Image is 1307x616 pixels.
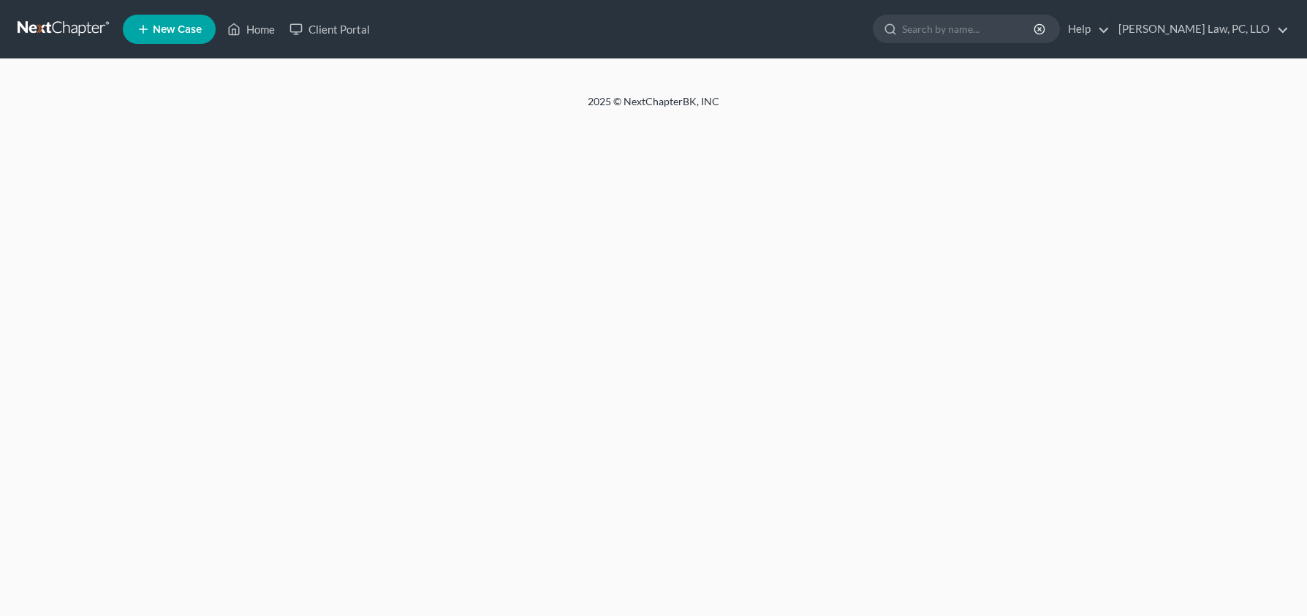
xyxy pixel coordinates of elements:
a: [PERSON_NAME] Law, PC, LLO [1111,16,1289,42]
input: Search by name... [902,15,1036,42]
a: Home [220,16,282,42]
a: Client Portal [282,16,377,42]
div: 2025 © NextChapterBK, INC [237,94,1070,121]
span: New Case [153,24,202,35]
a: Help [1061,16,1110,42]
